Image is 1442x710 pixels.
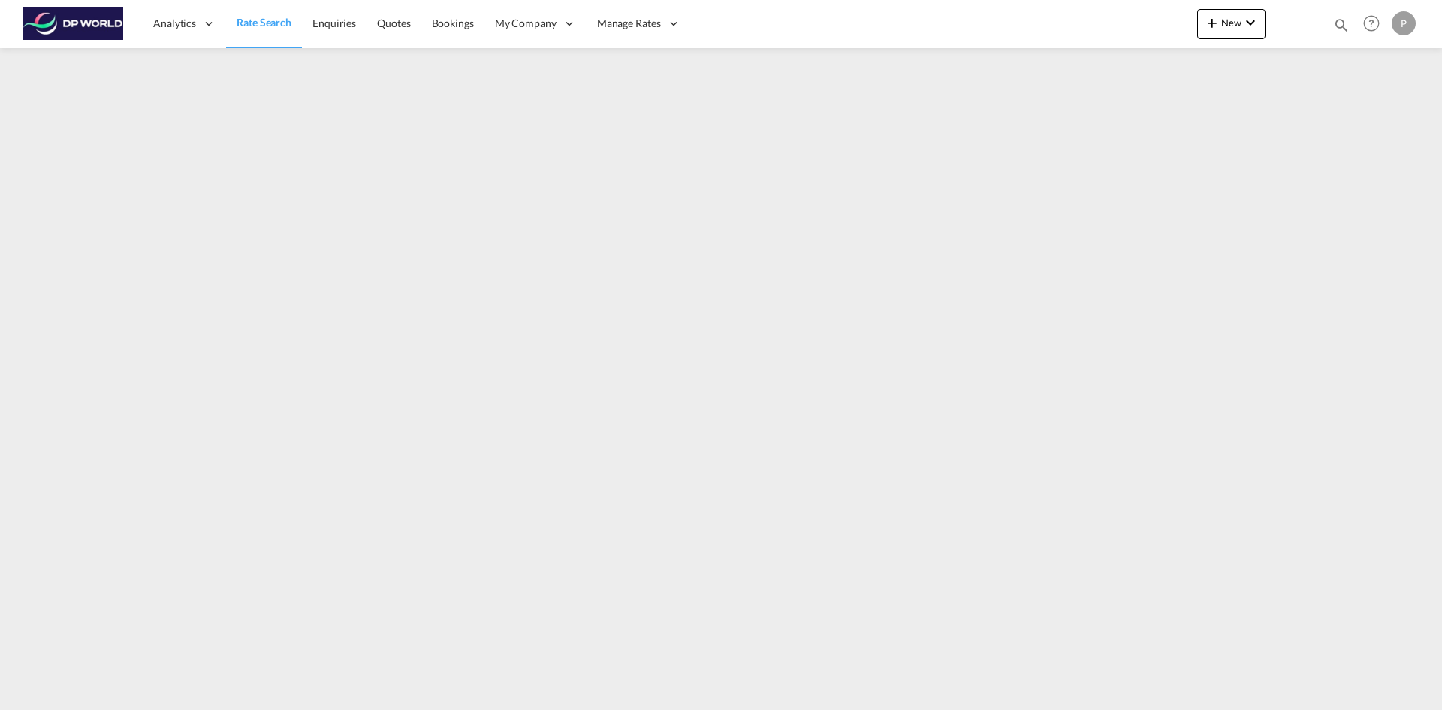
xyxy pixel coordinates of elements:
span: Help [1359,11,1384,36]
md-icon: icon-chevron-down [1241,14,1259,32]
span: Manage Rates [597,16,661,31]
span: New [1203,17,1259,29]
div: P [1392,11,1416,35]
span: Bookings [432,17,474,29]
img: c08ca190194411f088ed0f3ba295208c.png [23,7,124,41]
md-icon: icon-plus 400-fg [1203,14,1221,32]
md-icon: icon-magnify [1333,17,1350,33]
div: icon-magnify [1333,17,1350,39]
span: My Company [495,16,557,31]
button: icon-plus 400-fgNewicon-chevron-down [1197,9,1266,39]
span: Rate Search [237,16,291,29]
span: Analytics [153,16,196,31]
div: Help [1359,11,1392,38]
span: Enquiries [312,17,356,29]
span: Quotes [377,17,410,29]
